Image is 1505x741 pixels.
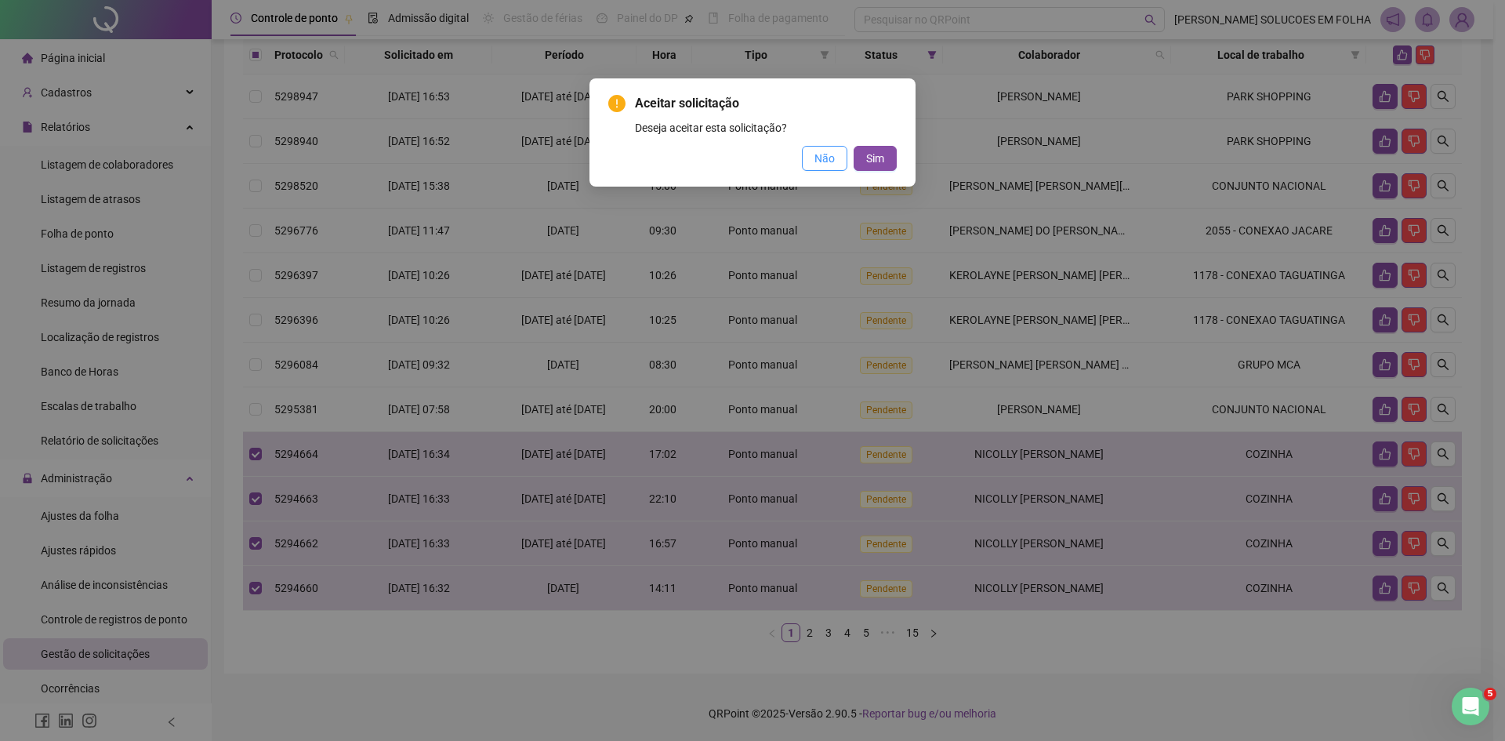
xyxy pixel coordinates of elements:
div: Deseja aceitar esta solicitação? [635,119,897,136]
span: Aceitar solicitação [635,94,897,113]
button: Não [802,146,847,171]
span: Não [814,150,835,167]
span: 5 [1484,688,1496,700]
span: exclamation-circle [608,95,626,112]
button: Sim [854,146,897,171]
iframe: Intercom live chat [1452,688,1489,725]
span: Sim [866,150,884,167]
